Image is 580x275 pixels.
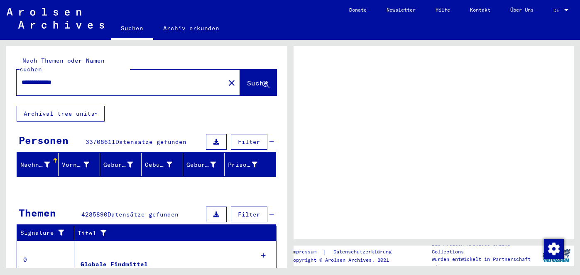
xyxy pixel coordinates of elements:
span: Suche [247,79,268,87]
span: Datensätze gefunden [115,138,186,146]
div: | [290,248,401,256]
mat-header-cell: Nachname [17,153,59,176]
div: Signature [20,226,76,240]
div: Nachname [20,161,50,169]
a: Impressum [290,248,323,256]
mat-header-cell: Geburtsdatum [183,153,225,176]
div: Vorname [62,158,100,171]
span: DE [553,7,563,13]
span: Filter [238,211,260,218]
mat-header-cell: Vorname [59,153,100,176]
a: Suchen [111,18,153,40]
div: Prisoner # [228,161,257,169]
mat-label: Nach Themen oder Namen suchen [20,57,105,73]
mat-header-cell: Geburt‏ [142,153,183,176]
div: Titel [78,226,268,240]
div: Themen [19,205,56,220]
div: Prisoner # [228,158,268,171]
span: Filter [238,138,260,146]
span: 33708611 [86,138,115,146]
span: 4285890 [81,211,108,218]
div: Globale Findmittel [81,260,148,269]
div: Titel [78,229,260,238]
p: Copyright © Arolsen Archives, 2021 [290,256,401,264]
mat-header-cell: Prisoner # [225,153,276,176]
button: Filter [231,207,267,222]
button: Suche [240,70,277,95]
div: Geburtsname [103,161,133,169]
button: Filter [231,134,267,150]
img: Arolsen_neg.svg [7,8,104,29]
div: Geburt‏ [145,161,172,169]
mat-header-cell: Geburtsname [100,153,142,176]
mat-icon: close [227,78,237,88]
div: Geburt‏ [145,158,183,171]
div: Geburtsdatum [186,158,226,171]
span: Datensätze gefunden [108,211,179,218]
img: Zustimmung ändern [544,239,564,259]
div: Geburtsname [103,158,143,171]
a: Archiv erkunden [153,18,229,38]
div: Nachname [20,158,60,171]
img: yv_logo.png [541,245,572,266]
div: Geburtsdatum [186,161,216,169]
div: Personen [19,133,69,148]
p: wurden entwickelt in Partnerschaft mit [432,256,538,270]
div: Signature [20,229,68,237]
div: Vorname [62,161,89,169]
p: Die Arolsen Archives Online-Collections [432,241,538,256]
button: Archival tree units [17,106,105,122]
a: Datenschutzerklärung [327,248,401,256]
button: Clear [223,74,240,91]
